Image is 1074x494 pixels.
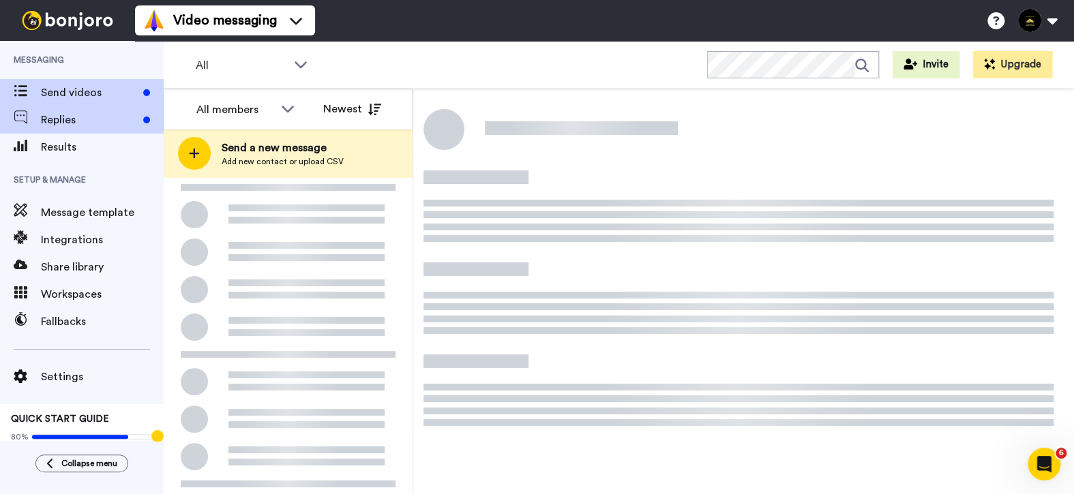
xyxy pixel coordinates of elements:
span: All [196,57,287,74]
span: Video messaging [173,11,277,30]
span: Fallbacks [41,313,164,330]
button: Collapse menu [35,454,128,472]
span: Replies [41,112,138,128]
button: Upgrade [973,51,1052,78]
iframe: Intercom live chat [1028,448,1060,480]
span: Settings [41,369,164,385]
span: Send a new message [222,140,344,156]
span: Share library [41,259,164,275]
img: vm-color.svg [143,10,165,31]
span: Integrations [41,232,164,248]
span: Collapse menu [61,458,117,469]
span: QUICK START GUIDE [11,414,109,424]
span: Send videos [41,84,138,101]
span: Add new contact or upload CSV [222,156,344,167]
img: bj-logo-header-white.svg [16,11,119,30]
button: Invite [893,51,959,78]
span: Workspaces [41,286,164,303]
span: 80% [11,431,29,442]
button: Newest [313,95,391,123]
div: Tooltip anchor [151,430,164,442]
span: 6 [1056,448,1066,459]
span: Message template [41,204,164,221]
span: Results [41,139,164,155]
div: All members [196,102,274,118]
